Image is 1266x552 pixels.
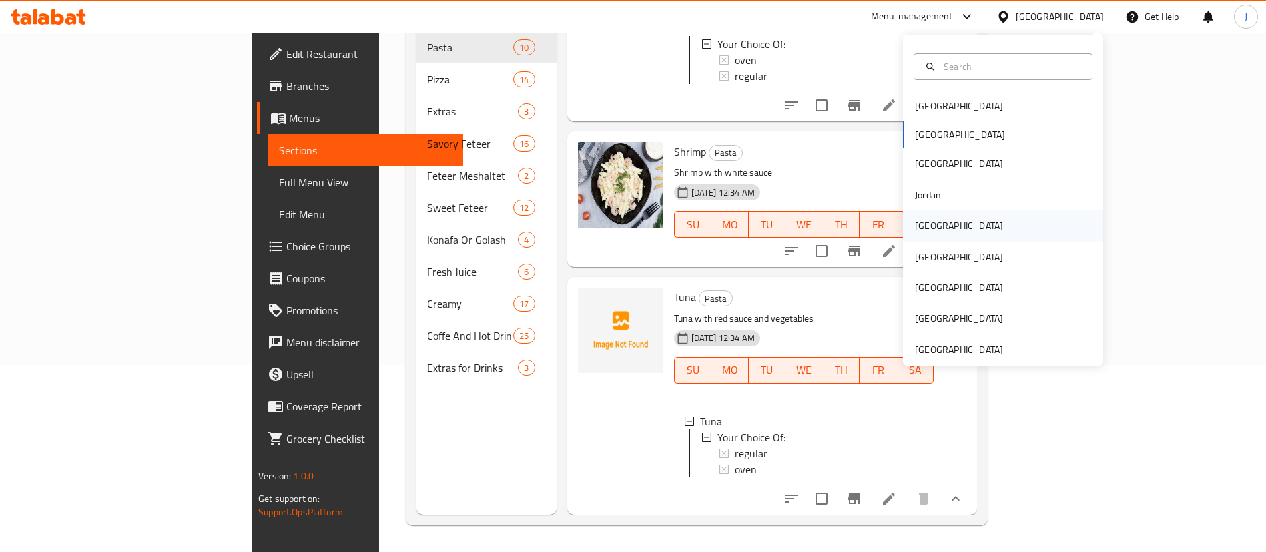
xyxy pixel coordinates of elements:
[427,296,514,312] span: Creamy
[775,89,808,121] button: sort-choices
[865,360,891,380] span: FR
[427,39,514,55] div: Pasta
[513,71,535,87] div: items
[518,232,535,248] div: items
[257,38,463,70] a: Edit Restaurant
[514,330,534,342] span: 25
[711,211,748,238] button: MO
[427,168,519,184] span: Feteer Meshaltet
[514,202,534,214] span: 12
[674,287,696,307] span: Tuna
[860,211,896,238] button: FR
[519,362,534,374] span: 3
[674,211,711,238] button: SU
[717,215,743,234] span: MO
[699,290,733,306] div: Pasta
[258,490,320,507] span: Get support on:
[416,224,557,256] div: Konafa Or Golash4
[416,31,557,63] div: Pasta10
[735,52,757,68] span: oven
[838,235,870,267] button: Branch-specific-item
[754,360,780,380] span: TU
[416,63,557,95] div: Pizza14
[518,103,535,119] div: items
[518,360,535,376] div: items
[257,70,463,102] a: Branches
[808,91,836,119] span: Select to update
[717,36,785,52] span: Your Choice Of:
[674,357,711,384] button: SU
[268,134,463,166] a: Sections
[427,71,514,87] span: Pizza
[416,95,557,127] div: Extras3
[257,358,463,390] a: Upsell
[699,291,732,306] span: Pasta
[513,328,535,344] div: items
[286,431,452,447] span: Grocery Checklist
[735,461,757,477] span: oven
[286,78,452,94] span: Branches
[808,237,836,265] span: Select to update
[286,398,452,415] span: Coverage Report
[700,413,722,429] span: Tuna
[915,218,1003,233] div: [GEOGRAPHIC_DATA]
[258,467,291,485] span: Version:
[268,198,463,230] a: Edit Menu
[940,483,972,515] button: show more
[709,145,742,160] span: Pasta
[908,483,940,515] button: delete
[686,332,760,344] span: [DATE] 12:34 AM
[257,294,463,326] a: Promotions
[416,26,557,389] nav: Menu sections
[860,357,896,384] button: FR
[915,342,1003,357] div: [GEOGRAPHIC_DATA]
[268,166,463,198] a: Full Menu View
[427,103,519,119] span: Extras
[674,310,934,327] p: Tuna with red sauce and vegetables
[427,328,514,344] span: Coffe And Hot Drink
[838,483,870,515] button: Branch-specific-item
[257,326,463,358] a: Menu disclaimer
[279,206,452,222] span: Edit Menu
[257,262,463,294] a: Coupons
[518,264,535,280] div: items
[938,59,1084,74] input: Search
[519,266,534,278] span: 6
[915,250,1003,264] div: [GEOGRAPHIC_DATA]
[513,39,535,55] div: items
[828,360,854,380] span: TH
[514,41,534,54] span: 10
[427,200,514,216] span: Sweet Feteer
[416,127,557,160] div: Savory Feteer16
[865,215,891,234] span: FR
[279,142,452,158] span: Sections
[258,503,343,521] a: Support.OpsPlatform
[427,232,519,248] span: Konafa Or Golash
[791,360,817,380] span: WE
[286,334,452,350] span: Menu disclaimer
[293,467,314,485] span: 1.0.0
[427,360,519,376] span: Extras for Drinks
[838,89,870,121] button: Branch-specific-item
[902,215,928,234] span: SA
[686,186,760,199] span: [DATE] 12:34 AM
[286,238,452,254] span: Choice Groups
[915,156,1003,171] div: [GEOGRAPHIC_DATA]
[416,288,557,320] div: Creamy17
[871,9,953,25] div: Menu-management
[680,215,706,234] span: SU
[915,311,1003,326] div: [GEOGRAPHIC_DATA]
[257,423,463,455] a: Grocery Checklist
[881,243,897,259] a: Edit menu item
[1245,9,1247,24] span: J
[881,97,897,113] a: Edit menu item
[427,264,519,280] span: Fresh Juice
[513,296,535,312] div: items
[822,211,859,238] button: TH
[754,215,780,234] span: TU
